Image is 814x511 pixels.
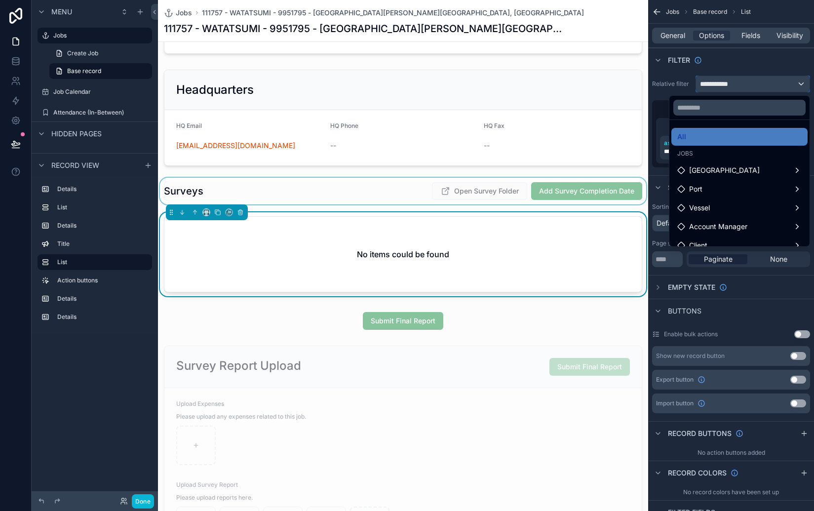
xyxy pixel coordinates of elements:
span: Vessel [689,202,710,214]
span: Account Manager [689,221,747,233]
span: Client [689,239,707,251]
span: Jobs [176,8,192,18]
h2: No items could be found [357,248,449,260]
h1: 111757 - WATATSUMI - 9951795 - [GEOGRAPHIC_DATA][PERSON_NAME][GEOGRAPHIC_DATA], [GEOGRAPHIC_DATA] [164,22,568,36]
span: Port [689,183,702,195]
span: [GEOGRAPHIC_DATA] [689,164,760,176]
a: Jobs [164,8,192,18]
a: 111757 - WATATSUMI - 9951795 - [GEOGRAPHIC_DATA][PERSON_NAME][GEOGRAPHIC_DATA], [GEOGRAPHIC_DATA] [202,8,584,18]
span: Jobs [677,150,693,157]
span: All [677,131,686,143]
